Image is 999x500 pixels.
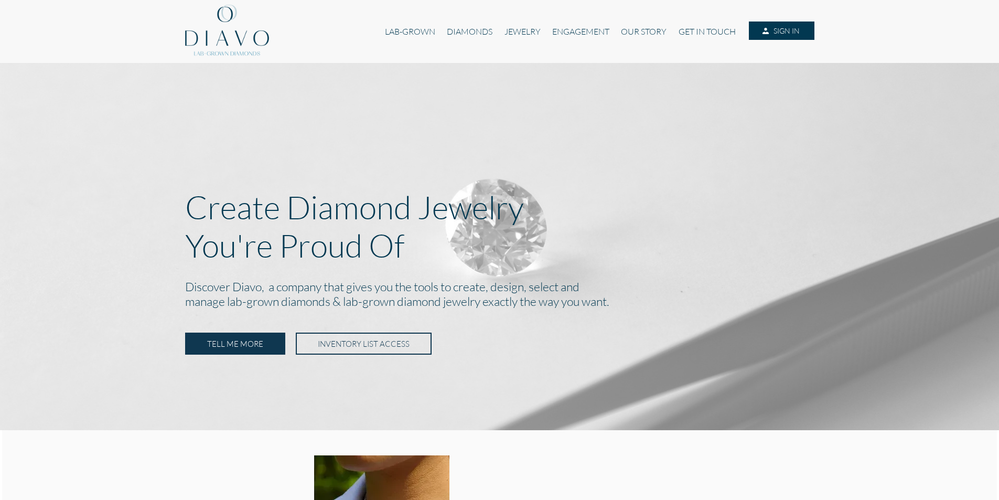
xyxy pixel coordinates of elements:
a: SIGN IN [749,22,814,40]
a: JEWELRY [498,22,546,41]
a: TELL ME MORE [185,333,285,355]
a: LAB-GROWN [379,22,441,41]
a: OUR STORY [615,22,672,41]
a: GET IN TOUCH [673,22,742,41]
p: Create Diamond Jewelry You're Proud Of [185,188,814,264]
a: ENGAGEMENT [546,22,615,41]
a: DIAMONDS [441,22,498,41]
a: INVENTORY LIST ACCESS [296,333,432,355]
h2: Discover Diavo, a company that gives you the tools to create, design, select and manage lab-grown... [185,277,814,313]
